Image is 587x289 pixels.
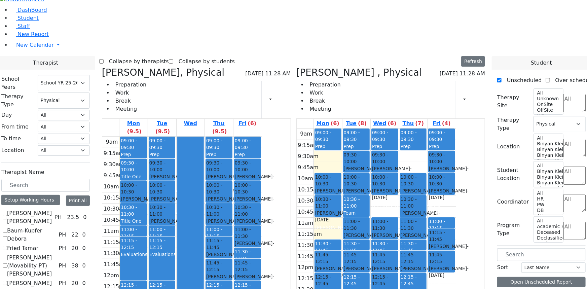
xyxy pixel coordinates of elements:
[372,251,398,265] span: 11:45 - 12:15
[206,138,222,150] span: 09:00 - 09:30
[497,198,529,206] label: Coordinator
[121,151,146,158] div: Prep
[56,262,69,270] div: PH
[149,238,166,250] span: 11:15 - 12:15
[497,166,529,182] label: Student Location
[401,232,426,246] div: [PERSON_NAME]
[113,89,146,97] li: Work
[401,143,426,150] div: Prep
[429,151,454,165] span: 09:30 - 10:00
[315,210,341,223] div: [PERSON_NAME]
[235,273,260,287] div: [PERSON_NAME]
[102,272,120,280] div: 12pm
[401,251,426,265] span: 11:45 - 12:15
[432,119,452,128] a: August 29, 2025
[235,204,260,218] span: 10:30 - 11:00
[563,194,586,212] textarea: Search
[149,195,175,209] div: [PERSON_NAME]
[315,241,331,253] span: 11:30 - 11:45
[315,265,341,286] div: [PERSON_NAME] [PERSON_NAME]
[372,218,398,232] span: 11:00 - 11:30
[297,241,324,249] div: 11:30am
[113,97,146,105] li: Break
[429,251,454,265] span: 11:45 - 12:15
[1,75,34,91] label: School Years
[429,130,445,142] span: 09:00 - 09:30
[121,173,146,180] div: Title One
[401,174,426,187] span: 10:00 - 10:30
[497,263,508,272] label: Sort
[102,160,125,169] div: 9:30am
[372,265,398,279] div: [PERSON_NAME]
[481,94,485,105] div: Delete
[183,119,198,128] a: August 27, 2025
[206,151,232,158] div: Prep
[11,15,39,21] a: Student
[401,274,417,286] span: 12:15 - 12:45
[206,273,232,287] div: [PERSON_NAME]
[388,119,397,128] label: (6)
[235,218,274,230] span: - [DATE]
[127,128,142,136] label: (9.5)
[401,210,426,223] div: [PERSON_NAME]
[121,182,146,195] span: 10:00 - 10:30
[235,174,274,186] span: - [DATE]
[307,105,341,113] li: Meeting
[235,259,260,273] span: 11:45 - 12:15
[237,119,258,128] a: August 29, 2025
[81,279,87,287] div: 0
[537,102,559,107] option: OnSite
[299,130,314,138] div: 9am
[149,182,175,195] span: 10:00 - 10:30
[102,172,125,180] div: 9:45am
[297,152,320,160] div: 9:30am
[66,213,81,221] div: 23.5
[235,196,274,208] span: - [DATE]
[297,175,315,183] div: 10am
[11,23,30,29] a: Staff
[287,94,291,105] div: Delete
[401,218,426,232] span: 11:00 - 11:30
[315,143,341,150] div: Prep
[297,197,324,205] div: 10:30am
[121,238,137,250] span: 11:15 - 12:15
[1,93,34,109] label: Therapy Type
[102,260,129,268] div: 11:45am
[344,151,369,165] span: 09:30 - 10:00
[315,196,341,210] span: 10:30 - 11:00
[344,143,369,150] div: Prep
[537,96,559,102] option: Unknown
[119,119,148,136] a: August 25, 2025
[149,151,175,158] div: Prep
[344,196,360,209] span: 10:30 - 11:00
[206,237,232,251] span: 11:15 - 11:45
[315,187,341,201] div: [PERSON_NAME]
[537,152,559,158] option: Binyan Klein 3
[56,279,69,287] div: PH
[7,279,52,287] label: [PERSON_NAME]
[235,241,274,253] span: - [DATE]
[475,94,478,105] div: Setup
[502,75,542,86] label: Unscheduled
[429,243,454,257] div: [PERSON_NAME]
[56,244,69,252] div: PH
[121,224,146,238] div: (Therapy Collaboration)
[17,15,39,21] span: Student
[537,224,559,229] option: Academic Support
[331,119,339,128] label: (6)
[275,94,278,105] div: Report
[344,241,360,253] span: 11:30 - 11:45
[537,235,559,241] option: Declassified
[372,119,398,128] a: August 27, 2025
[497,116,529,132] label: Therapy Type
[121,195,146,209] div: [PERSON_NAME]
[307,97,341,105] li: Break
[1,195,60,205] div: Setup Working Hours
[1,179,90,192] input: Search
[149,251,175,258] div: Evaluations
[372,274,398,287] span: 12:15 - 12:45
[7,254,56,278] label: [PERSON_NAME] (Movability PT) [PERSON_NAME]
[1,111,12,119] label: Day
[149,159,175,173] span: 09:30 - 10:00
[344,165,369,179] div: [PERSON_NAME]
